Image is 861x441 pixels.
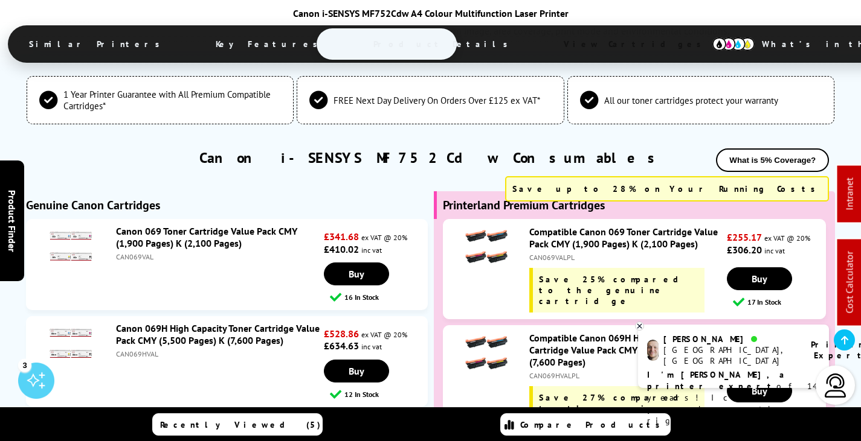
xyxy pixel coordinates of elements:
span: Recently Viewed (5) [160,419,321,430]
div: Canon i-SENSYS MF752Cdw A4 Colour Multifunction Laser Printer [8,7,854,19]
a: Cost Calculator [843,252,856,314]
strong: £255.17 [727,231,762,243]
span: Save 27% compared to the genuine cartridge [539,392,691,425]
strong: £341.68 [324,230,359,243]
strong: £634.63 [324,340,359,352]
span: Buy [349,365,364,377]
div: 17 In Stock [733,296,825,308]
a: Compatible Canon 069H High Capacity Toner Cartridge Value Pack CMY (5,500 Pages) K (7,600 Pages) [529,332,715,368]
a: Canon i-SENSYS MF752Cdw Consumables [199,148,662,167]
span: 1 Year Printer Guarantee with All Premium Compatible Cartridges* [63,89,281,112]
span: View Cartridges [546,28,730,60]
div: CAN069HVAL [116,349,321,358]
img: Canon 069H High Capacity Toner Cartridge Value Pack CMY (5,500 Pages) K (7,600 Pages) [50,322,92,364]
img: user-headset-light.svg [824,373,848,398]
div: [PERSON_NAME] [663,334,796,344]
p: of 14 years! I can help you choose the right product [647,369,820,427]
span: ex VAT @ 20% [361,330,407,339]
img: Compatible Canon 069 Toner Cartridge Value Pack CMY (1,900 Pages) K (2,100 Pages) [465,226,508,268]
div: CAN069VALPL [529,253,724,262]
a: Compare Products [500,413,671,436]
img: ashley-livechat.png [647,340,659,361]
b: I'm [PERSON_NAME], a printer expert [647,369,788,392]
div: 3 [18,358,31,372]
span: Similar Printers [11,30,184,59]
div: Save up to 28% on Your Running Costs [505,176,829,201]
div: 16 In Stock [330,291,427,303]
span: ex VAT @ 20% [361,233,407,242]
a: Recently Viewed (5) [152,413,323,436]
span: ex VAT @ 20% [764,233,810,243]
img: cmyk-icon.svg [712,37,755,51]
span: Buy [752,273,767,285]
a: Intranet [843,178,856,211]
strong: £306.20 [727,244,762,256]
span: Compare Products [520,419,666,430]
div: CAN069HVALPL [529,371,724,380]
strong: £410.02 [324,243,359,255]
a: Canon 069H High Capacity Toner Cartridge Value Pack CMY (5,500 Pages) K (7,600 Pages) [116,322,320,346]
a: Compatible Canon 069 Toner Cartridge Value Pack CMY (1,900 Pages) K (2,100 Pages) [529,226,718,250]
img: Canon 069 Toner Cartridge Value Pack CMY (1,900 Pages) K (2,100 Pages) [50,225,92,267]
img: Compatible Canon 069H High Capacity Toner Cartridge Value Pack CMY (5,500 Pages) K (7,600 Pages) [465,332,508,374]
span: Product Details [355,30,532,59]
span: FREE Next Day Delivery On Orders Over £125 ex VAT* [334,95,540,106]
div: CAN069VAL [116,252,321,261]
span: inc vat [361,246,382,255]
b: Genuine Canon Cartridges [26,197,160,213]
span: Save 25% compared to the genuine cartridge [539,274,691,306]
span: All our toner cartridges protect your warranty [604,95,778,106]
span: inc vat [361,342,382,351]
span: Key Features [198,30,342,59]
div: [GEOGRAPHIC_DATA], [GEOGRAPHIC_DATA] [663,344,796,366]
span: inc vat [764,246,785,255]
span: Product Finder [6,189,18,252]
button: What is 5% Coverage? [716,148,829,172]
span: Buy [349,268,364,280]
strong: £528.86 [324,328,359,340]
div: 12 In Stock [330,389,427,400]
a: Canon 069 Toner Cartridge Value Pack CMY (1,900 Pages) K (2,100 Pages) [116,225,297,249]
b: Printerland Premium Cartridges [443,197,605,213]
